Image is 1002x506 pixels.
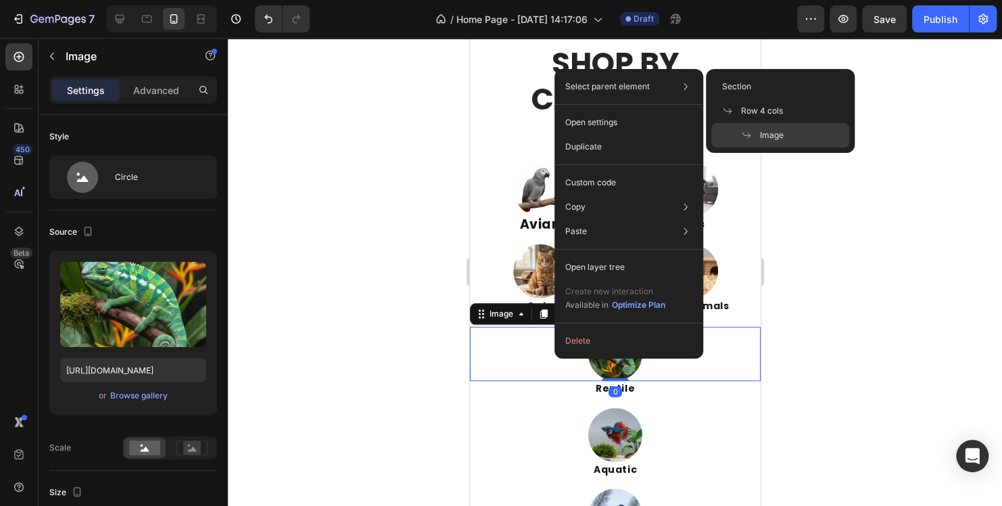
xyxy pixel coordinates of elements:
[60,262,206,347] img: preview-image
[874,14,896,25] span: Save
[110,389,168,402] button: Browse gallery
[560,329,698,353] button: Delete
[99,388,107,404] span: or
[565,177,616,189] p: Custom code
[49,131,69,143] div: Style
[49,442,71,454] div: Scale
[49,223,96,241] div: Source
[5,5,101,32] button: 7
[565,285,666,298] p: Create new interaction
[49,484,85,502] div: Size
[565,300,609,310] span: Available in
[565,201,586,213] p: Copy
[60,358,206,382] input: https://example.com/image.jpg
[722,80,751,93] span: Section
[760,129,784,141] span: Image
[565,116,617,129] p: Open settings
[450,12,454,26] span: /
[565,261,625,273] p: Open layer tree
[110,390,168,402] div: Browse gallery
[115,162,197,193] div: Circle
[565,80,650,93] p: Select parent element
[634,13,654,25] span: Draft
[924,12,957,26] div: Publish
[255,5,310,32] div: Undo/Redo
[612,299,665,311] div: Optimize Plan
[10,248,32,258] div: Beta
[956,440,988,472] div: Open Intercom Messenger
[118,451,172,505] img: gempages_585615333780357815-ce6703e4-92f6-4b86-a08e-914544ef4990.jpg
[67,83,105,97] p: Settings
[89,11,95,27] p: 7
[470,38,761,506] iframe: Design area
[66,48,181,64] p: Image
[13,144,32,155] div: 450
[862,5,907,32] button: Save
[912,5,969,32] button: Publish
[741,105,783,117] span: Row 4 cols
[611,298,666,312] button: Optimize Plan
[456,12,588,26] span: Home Page - [DATE] 14:17:06
[133,83,179,97] p: Advanced
[565,141,602,153] p: Duplicate
[565,225,587,237] p: Paste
